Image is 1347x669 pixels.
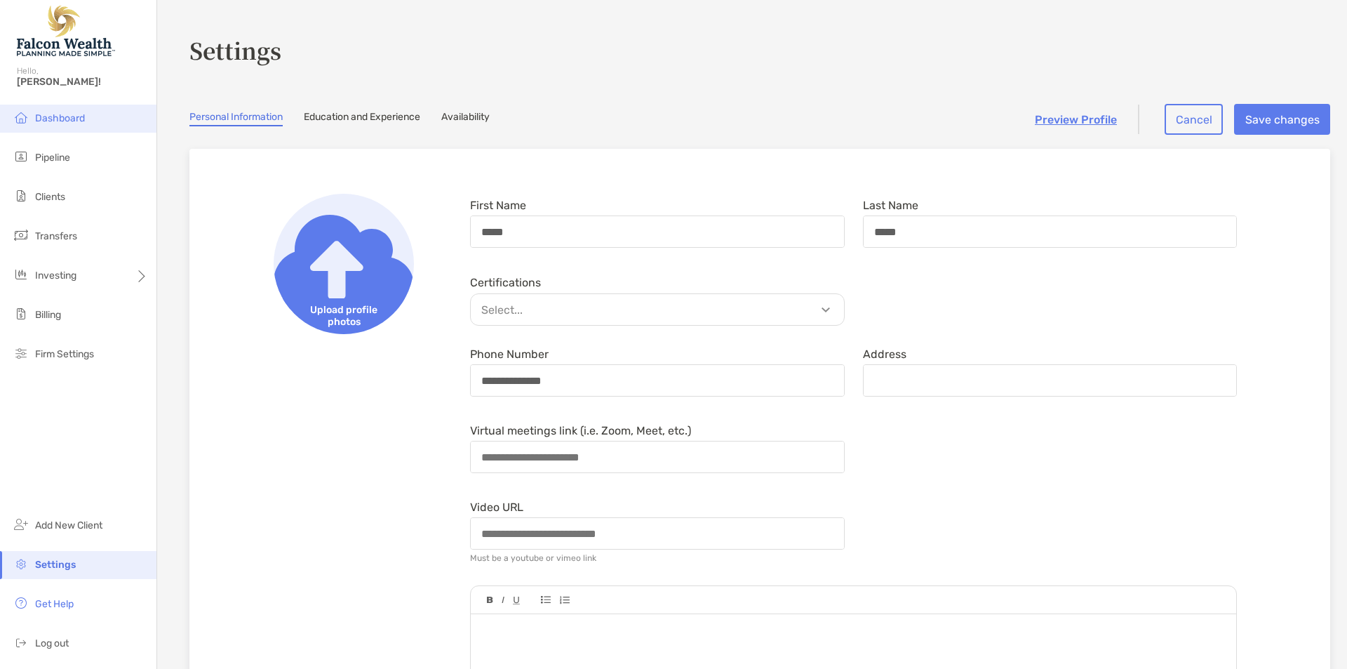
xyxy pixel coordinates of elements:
[304,111,420,126] a: Education and Experience
[502,597,504,604] img: Editor control icon
[13,595,29,611] img: get-help icon
[1234,104,1330,135] button: Save changes
[35,230,77,242] span: Transfers
[513,597,520,604] img: Editor control icon
[13,555,29,572] img: settings icon
[541,596,551,604] img: Editor control icon
[17,76,148,88] span: [PERSON_NAME]!
[863,199,918,211] label: Last Name
[1035,113,1117,126] a: Preview Profile
[470,348,549,360] label: Phone Number
[13,227,29,244] img: transfers icon
[189,111,283,126] a: Personal Information
[35,152,70,164] span: Pipeline
[487,597,493,604] img: Editor control icon
[13,305,29,322] img: billing icon
[470,425,691,437] label: Virtual meetings link (i.e. Zoom, Meet, etc.)
[35,559,76,571] span: Settings
[13,187,29,204] img: clients icon
[13,516,29,533] img: add_new_client icon
[474,301,847,319] p: Select...
[13,148,29,165] img: pipeline icon
[274,298,414,334] span: Upload profile photos
[13,345,29,362] img: firm-settings icon
[35,191,65,203] span: Clients
[35,112,85,124] span: Dashboard
[470,199,526,211] label: First Name
[35,637,69,649] span: Log out
[35,348,94,360] span: Firm Settings
[470,276,845,289] div: Certifications
[13,634,29,651] img: logout icon
[13,109,29,126] img: dashboard icon
[17,6,115,56] img: Falcon Wealth Planning Logo
[863,348,906,360] label: Address
[35,598,74,610] span: Get Help
[274,194,414,334] img: Upload profile
[1165,104,1223,135] button: Cancel
[35,309,61,321] span: Billing
[559,596,570,604] img: Editor control icon
[35,519,102,531] span: Add New Client
[441,111,490,126] a: Availability
[35,270,76,281] span: Investing
[470,501,523,513] label: Video URL
[13,266,29,283] img: investing icon
[470,553,596,563] div: Must be a youtube or vimeo link
[189,34,1330,66] h3: Settings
